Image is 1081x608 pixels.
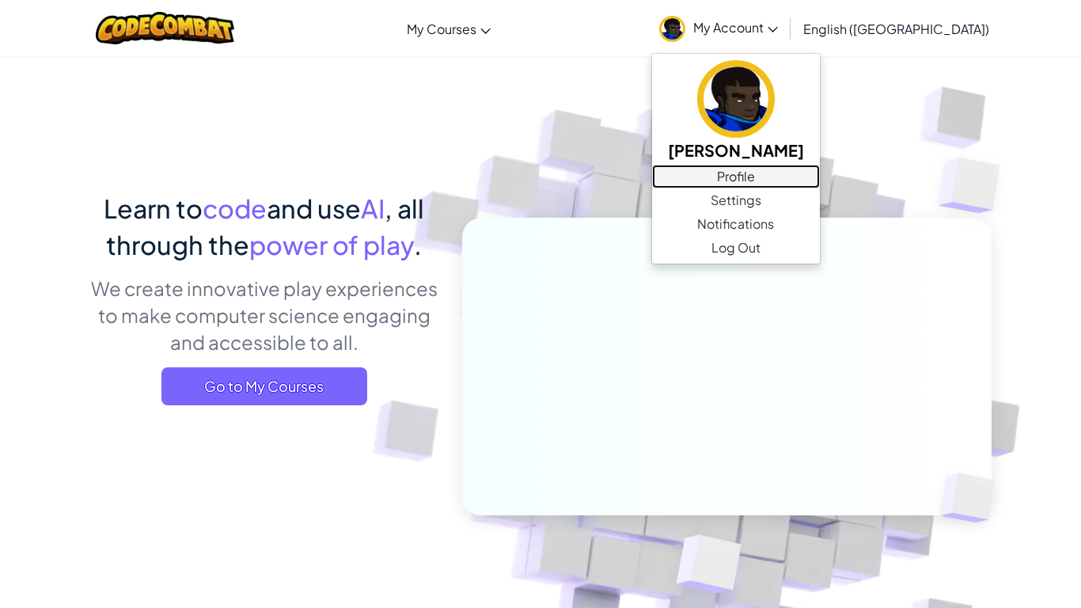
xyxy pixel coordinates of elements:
img: Overlap cubes [914,440,1033,556]
a: [PERSON_NAME] [652,58,820,165]
a: English ([GEOGRAPHIC_DATA]) [795,7,997,50]
a: Profile [652,165,820,188]
h5: [PERSON_NAME] [668,138,804,162]
span: and use [267,192,361,224]
span: code [203,192,267,224]
a: My Account [651,3,786,53]
span: My Courses [407,21,476,37]
span: Notifications [697,215,774,234]
a: Log Out [652,236,820,260]
a: Go to My Courses [161,367,367,405]
img: CodeCombat logo [96,12,234,44]
p: We create innovative play experiences to make computer science engaging and accessible to all. [89,275,438,355]
span: English ([GEOGRAPHIC_DATA]) [803,21,989,37]
span: . [414,229,422,260]
img: Overlap cubes [907,119,1044,253]
a: Notifications [652,212,820,236]
img: avatar [697,60,775,138]
span: power of play [249,229,414,260]
span: AI [361,192,385,224]
a: Settings [652,188,820,212]
a: My Courses [399,7,499,50]
img: avatar [659,16,685,42]
span: Learn to [104,192,203,224]
span: My Account [693,19,778,36]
